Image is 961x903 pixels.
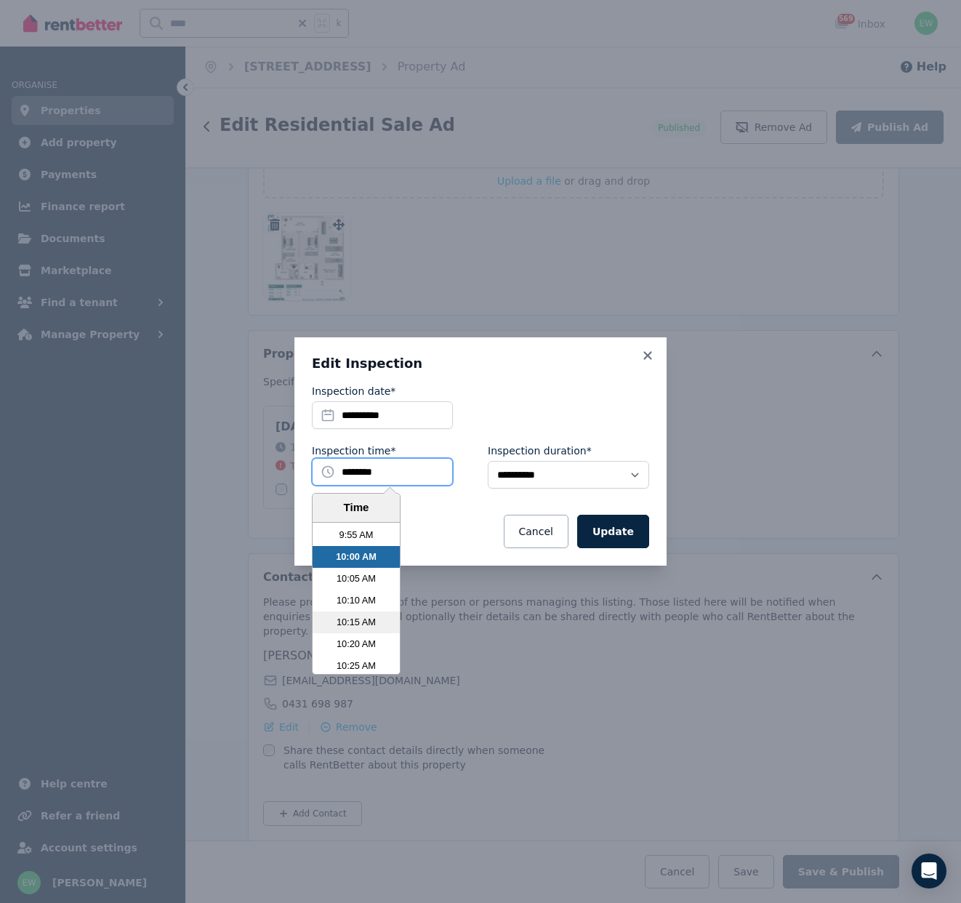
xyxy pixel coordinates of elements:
[488,444,592,458] label: Inspection duration*
[312,444,395,458] label: Inspection time*
[312,355,649,372] h3: Edit Inspection
[313,590,400,611] li: 10:10 AM
[313,568,400,590] li: 10:05 AM
[313,655,400,677] li: 10:25 AM
[313,546,400,568] li: 10:00 AM
[912,854,946,888] div: Open Intercom Messenger
[504,515,568,548] button: Cancel
[313,611,400,633] li: 10:15 AM
[316,499,396,516] div: Time
[313,523,400,675] ul: Time
[313,524,400,546] li: 9:55 AM
[313,633,400,655] li: 10:20 AM
[577,515,649,548] button: Update
[312,384,395,398] label: Inspection date*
